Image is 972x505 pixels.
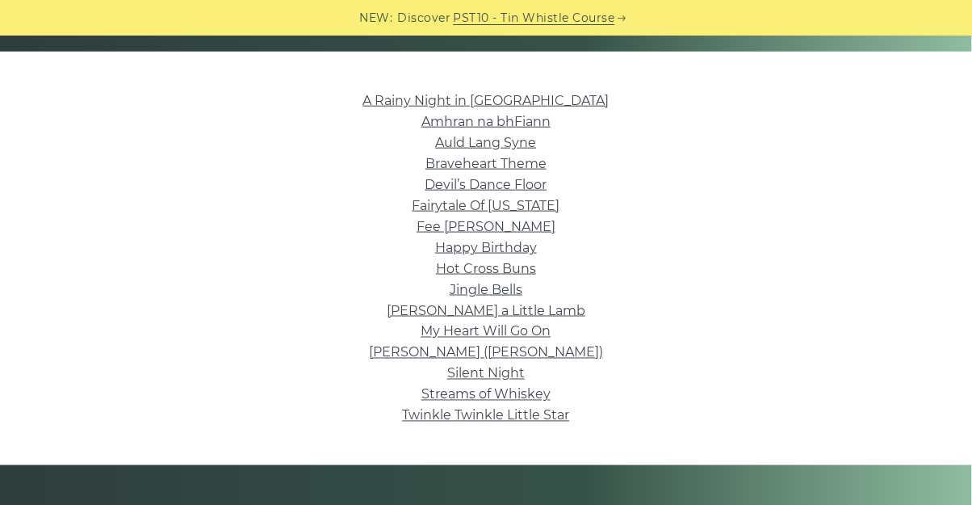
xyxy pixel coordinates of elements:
a: Fee [PERSON_NAME] [417,219,555,234]
a: Streams of Whiskey [421,387,551,402]
span: NEW: [360,9,393,27]
a: Auld Lang Syne [436,135,537,150]
a: Jingle Bells [450,282,522,297]
a: Amhran na bhFiann [421,114,551,129]
a: PST10 - Tin Whistle Course [454,9,615,27]
a: Happy Birthday [435,240,537,255]
span: Discover [398,9,451,27]
a: My Heart Will Go On [421,324,551,339]
a: [PERSON_NAME] a Little Lamb [387,303,585,318]
a: Hot Cross Buns [436,261,536,276]
a: Silent Night [447,366,525,381]
a: [PERSON_NAME] ([PERSON_NAME]) [369,345,603,360]
a: Devil’s Dance Floor [425,177,547,192]
a: Fairytale Of [US_STATE] [413,198,560,213]
a: A Rainy Night in [GEOGRAPHIC_DATA] [363,93,610,108]
a: Twinkle Twinkle Little Star [403,408,570,423]
a: Braveheart Theme [425,156,547,171]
